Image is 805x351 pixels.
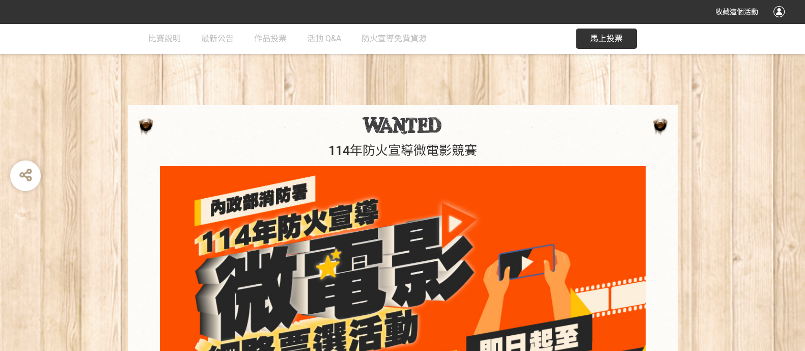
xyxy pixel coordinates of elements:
[590,34,623,43] span: 馬上投票
[148,23,181,54] a: 比賽說明
[362,23,427,54] a: 防火宣導免費資源
[715,8,758,16] span: 收藏這個活動
[307,23,341,54] a: 活動 Q&A
[362,34,427,43] span: 防火宣導免費資源
[138,143,668,158] h1: 114年防火宣導微電影競賽
[254,34,287,43] span: 作品投票
[576,29,637,49] button: 馬上投票
[201,23,234,54] a: 最新公告
[307,34,341,43] span: 活動 Q&A
[201,34,234,43] span: 最新公告
[254,23,287,54] a: 作品投票
[148,34,181,43] span: 比賽說明
[362,116,443,134] img: 114年防火宣導微電影競賽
